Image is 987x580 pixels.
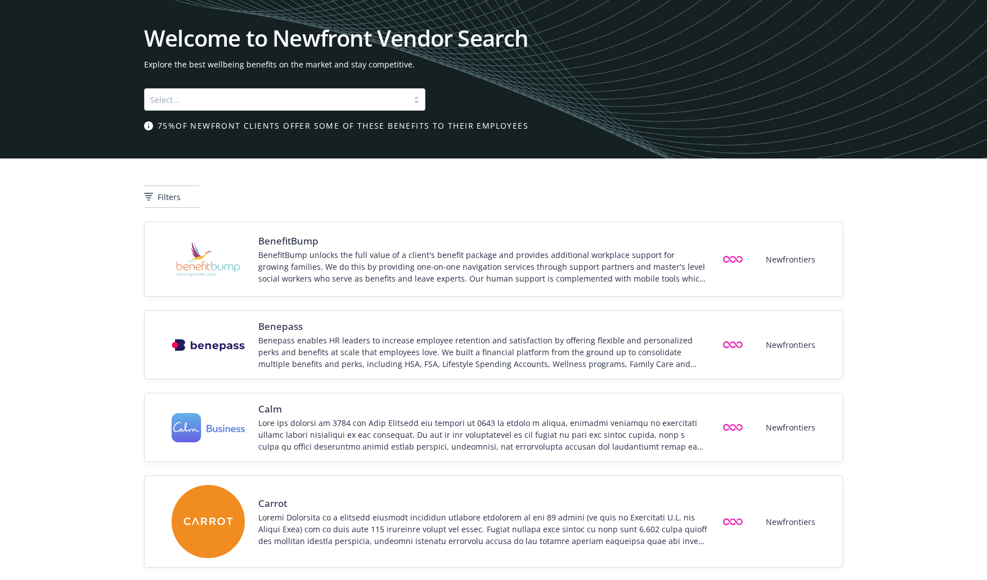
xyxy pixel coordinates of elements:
h1: Welcome to Newfront Vendor Search [144,27,843,49]
button: Filters [144,185,199,208]
img: Vendor logo for Carrot [172,485,245,558]
div: Loremi Dolorsita co a elitsedd eiusmodt incididun utlabore etdolorem al eni 89 admini (ve quis no... [258,511,707,547]
span: Carrot [258,497,707,510]
span: Newfrontiers [766,339,815,351]
div: Benepass enables HR leaders to increase employee retention and satisfaction by offering flexible ... [258,334,707,370]
img: Vendor logo for Calm [172,413,245,443]
div: BenefitBump unlocks the full value of a client's benefit package and provides additional workplac... [258,249,707,284]
span: Newfrontiers [766,516,815,528]
span: Explore the best wellbeing benefits on the market and stay competitive. [144,58,843,70]
span: Newfrontiers [766,253,815,265]
div: Lore ips dolorsi am 3784 con Adip Elitsedd eiu tempori ut 0643 la etdolo m aliqua, enimadmi venia... [258,417,707,452]
img: Vendor logo for BenefitBump [172,231,245,287]
span: Benepass [258,320,707,333]
img: Vendor logo for Benepass [172,339,245,351]
span: Calm [258,402,707,416]
span: Newfrontiers [766,422,815,433]
span: 75% of Newfront clients offer some of these benefits to their employees [158,120,528,132]
span: Filters [158,191,181,203]
span: BenefitBump [258,234,707,248]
